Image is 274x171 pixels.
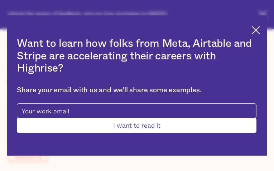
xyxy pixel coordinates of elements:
[17,103,256,118] input: Your work email
[252,26,260,34] img: Cross icon
[17,118,256,133] input: I want to read it
[17,103,256,133] form: pop-up-modal-form
[17,38,256,75] h2: Want to learn how folks from Meta, Airtable and Stripe are accelerating their careers with Highrise?
[17,86,256,95] div: Share your email with us and we'll share some examples.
